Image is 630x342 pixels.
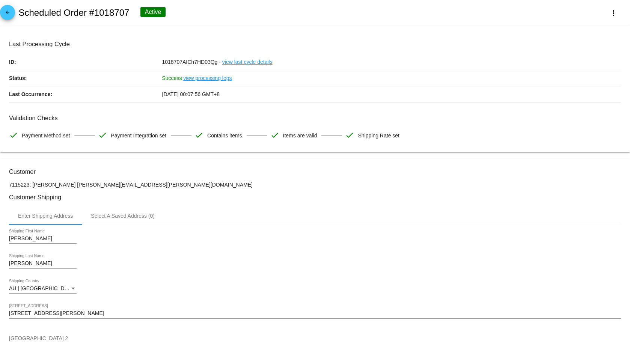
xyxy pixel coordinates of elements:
p: Last Occurrence: [9,86,162,102]
input: Shipping Street 2 [9,336,621,342]
p: ID: [9,54,162,70]
mat-icon: arrow_back [3,10,12,19]
input: Shipping First Name [9,236,77,242]
input: Shipping Last Name [9,261,77,267]
span: Payment Integration set [111,128,166,143]
mat-select: Shipping Country [9,286,77,292]
span: Items are valid [283,128,317,143]
span: AU | [GEOGRAPHIC_DATA] [9,285,75,291]
input: Shipping Street 1 [9,310,621,316]
h3: Validation Checks [9,115,621,122]
mat-icon: check [270,131,279,140]
span: Payment Method set [22,128,70,143]
span: Shipping Rate set [358,128,399,143]
div: Active [140,7,166,17]
span: [DATE] 00:07:56 GMT+8 [162,91,220,97]
a: view processing logs [183,70,232,86]
h3: Last Processing Cycle [9,41,621,48]
mat-icon: check [9,131,18,140]
span: Contains items [207,128,242,143]
mat-icon: more_vert [609,9,618,18]
h3: Customer Shipping [9,194,621,201]
span: 1018707AICh7HD03Qg - [162,59,221,65]
p: 7115223: [PERSON_NAME] [PERSON_NAME][EMAIL_ADDRESS][PERSON_NAME][DOMAIN_NAME] [9,182,621,188]
h2: Scheduled Order #1018707 [18,8,129,18]
mat-icon: check [194,131,203,140]
span: Success [162,75,182,81]
p: Status: [9,70,162,86]
mat-icon: check [98,131,107,140]
div: Select A Saved Address (0) [91,213,155,219]
mat-icon: check [345,131,354,140]
div: Enter Shipping Address [18,213,73,219]
h3: Customer [9,168,621,175]
a: view last cycle details [222,54,273,70]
